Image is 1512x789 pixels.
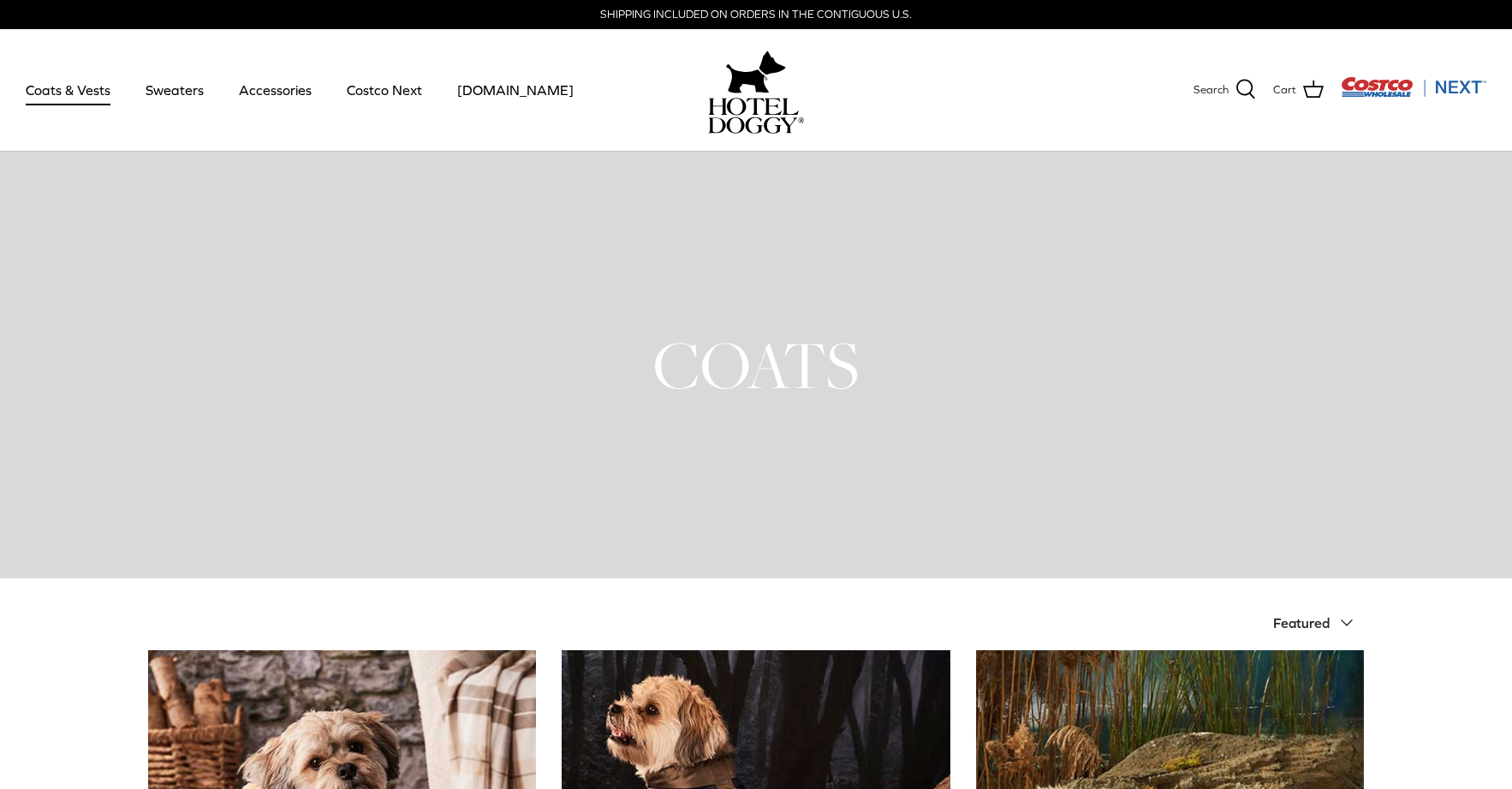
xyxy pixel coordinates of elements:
[708,98,804,134] img: hoteldoggycom
[708,46,804,134] a: hoteldoggy.com hoteldoggycom
[331,61,438,119] a: Costco Next
[148,323,1364,407] h1: COATS
[1273,79,1324,101] a: Cart
[10,61,126,119] a: Coats & Vests
[442,61,589,119] a: [DOMAIN_NAME]
[1194,79,1256,101] a: Search
[1341,87,1486,100] a: Visit Costco Next
[1273,615,1330,631] span: Featured
[1194,81,1229,99] span: Search
[130,61,219,119] a: Sweaters
[1273,81,1296,99] span: Cart
[1273,604,1364,642] button: Featured
[726,46,786,98] img: hoteldoggy.com
[1341,76,1486,98] img: Costco Next
[223,61,327,119] a: Accessories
